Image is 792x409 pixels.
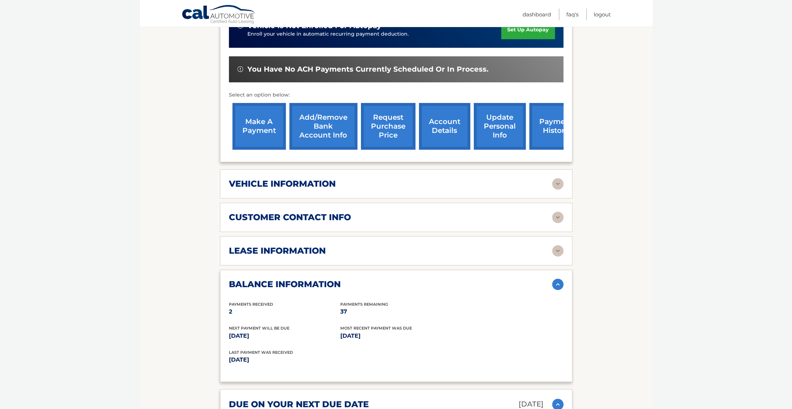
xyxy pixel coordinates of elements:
[289,103,357,150] a: Add/Remove bank account info
[232,103,286,150] a: make a payment
[237,66,243,72] img: alert-white.svg
[229,355,396,365] p: [DATE]
[552,245,563,257] img: accordion-rest.svg
[229,307,340,317] p: 2
[229,350,293,355] span: Last Payment was received
[229,212,351,223] h2: customer contact info
[229,178,336,189] h2: vehicle information
[552,279,563,290] img: accordion-active.svg
[229,326,289,331] span: Next Payment will be due
[566,9,578,20] a: FAQ's
[501,20,555,39] a: set up autopay
[182,5,256,25] a: Cal Automotive
[474,103,526,150] a: update personal info
[529,103,583,150] a: payment history
[229,279,341,290] h2: balance information
[523,9,551,20] a: Dashboard
[229,91,563,99] p: Select an option below:
[340,307,452,317] p: 37
[361,103,415,150] a: request purchase price
[419,103,470,150] a: account details
[229,302,273,307] span: Payments Received
[552,212,563,223] img: accordion-rest.svg
[247,30,502,38] p: Enroll your vehicle in automatic recurring payment deduction.
[340,302,388,307] span: Payments Remaining
[247,65,488,74] span: You have no ACH payments currently scheduled or in process.
[229,331,340,341] p: [DATE]
[340,331,452,341] p: [DATE]
[340,326,412,331] span: Most Recent Payment Was Due
[229,245,326,256] h2: lease information
[552,178,563,190] img: accordion-rest.svg
[594,9,611,20] a: Logout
